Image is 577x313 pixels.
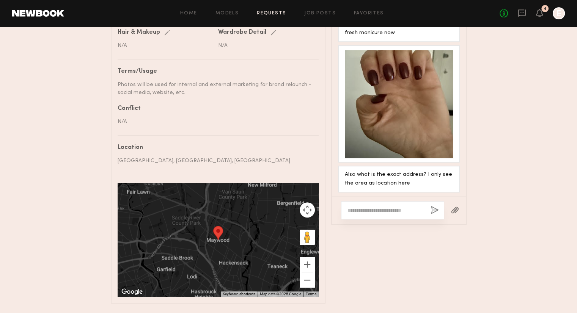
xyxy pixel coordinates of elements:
button: Map camera controls [300,202,315,218]
div: N/A [218,42,313,50]
img: Google [119,287,145,297]
button: Zoom in [300,257,315,272]
a: Requests [257,11,286,16]
a: Models [215,11,239,16]
div: [GEOGRAPHIC_DATA], [GEOGRAPHIC_DATA], [GEOGRAPHIC_DATA] [118,157,313,165]
span: Map data ©2025 Google [260,292,301,296]
a: Terms [306,292,316,296]
div: Sure. Is the dark red color okay? I have fresh manicure now [345,20,453,38]
a: Job Posts [304,11,336,16]
div: Location [118,145,313,151]
div: N/A [118,118,313,126]
button: Keyboard shortcuts [223,291,255,297]
div: Conflict [118,106,313,112]
div: 4 [544,7,547,11]
button: Drag Pegman onto the map to open Street View [300,230,315,245]
div: Hair & Makeup [118,30,160,36]
a: Home [180,11,197,16]
a: Favorites [354,11,384,16]
div: N/A [118,42,212,50]
div: Wardrobe Detail [218,30,266,36]
div: Also what is the exact address? I only see the area as location here [345,171,453,188]
div: Terms/Usage [118,69,313,75]
a: E [553,7,565,19]
a: Open this area in Google Maps (opens a new window) [119,287,145,297]
button: Zoom out [300,272,315,288]
div: Photos will be used for internal and external marketing for brand relaunch - social media, websit... [118,81,313,97]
